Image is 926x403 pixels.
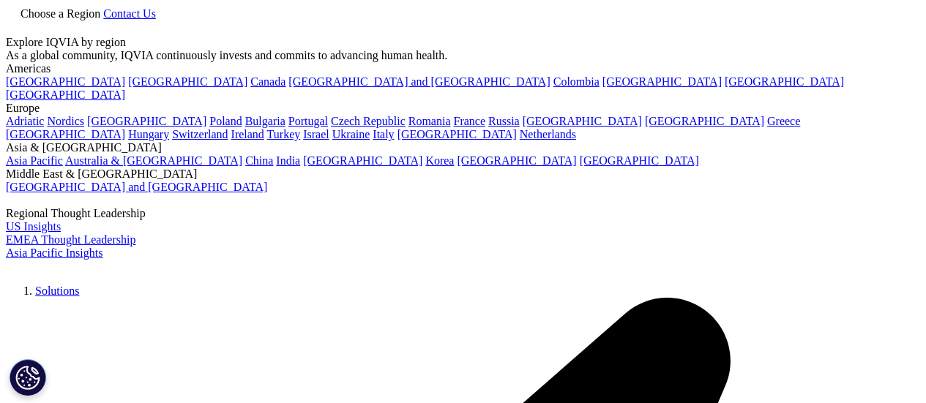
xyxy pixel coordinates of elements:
[172,128,228,140] a: Switzerland
[425,154,454,167] a: Korea
[288,75,550,88] a: [GEOGRAPHIC_DATA] and [GEOGRAPHIC_DATA]
[6,167,920,181] div: Middle East & [GEOGRAPHIC_DATA]
[373,128,394,140] a: Italy
[520,128,576,140] a: Netherlands
[35,285,79,297] a: Solutions
[245,154,273,167] a: China
[767,115,800,127] a: Greece
[128,128,169,140] a: Hungary
[6,115,44,127] a: Adriatic
[408,115,451,127] a: Romania
[303,154,422,167] a: [GEOGRAPHIC_DATA]
[6,220,61,233] a: US Insights
[725,75,844,88] a: [GEOGRAPHIC_DATA]
[128,75,247,88] a: [GEOGRAPHIC_DATA]
[10,359,46,396] button: Cookies Settings
[303,128,329,140] a: Israel
[288,115,328,127] a: Portugal
[103,7,156,20] a: Contact Us
[20,7,100,20] span: Choose a Region
[6,246,102,259] a: Asia Pacific Insights
[332,128,370,140] a: Ukraine
[602,75,722,88] a: [GEOGRAPHIC_DATA]
[231,128,264,140] a: Ireland
[645,115,764,127] a: [GEOGRAPHIC_DATA]
[6,75,125,88] a: [GEOGRAPHIC_DATA]
[209,115,242,127] a: Poland
[6,102,920,115] div: Europe
[6,36,920,49] div: Explore IQVIA by region
[457,154,576,167] a: [GEOGRAPHIC_DATA]
[580,154,699,167] a: [GEOGRAPHIC_DATA]
[454,115,486,127] a: France
[523,115,642,127] a: [GEOGRAPHIC_DATA]
[267,128,301,140] a: Turkey
[6,49,920,62] div: As a global community, IQVIA continuously invests and commits to advancing human health.
[6,128,125,140] a: [GEOGRAPHIC_DATA]
[276,154,300,167] a: India
[6,233,135,246] a: EMEA Thought Leadership
[488,115,520,127] a: Russia
[47,115,84,127] a: Nordics
[245,115,285,127] a: Bulgaria
[65,154,242,167] a: Australia & [GEOGRAPHIC_DATA]
[6,154,63,167] a: Asia Pacific
[6,181,267,193] a: [GEOGRAPHIC_DATA] and [GEOGRAPHIC_DATA]
[6,88,125,101] a: [GEOGRAPHIC_DATA]
[250,75,285,88] a: Canada
[6,141,920,154] div: Asia & [GEOGRAPHIC_DATA]
[6,207,920,220] div: Regional Thought Leadership
[397,128,517,140] a: [GEOGRAPHIC_DATA]
[331,115,406,127] a: Czech Republic
[6,62,920,75] div: Americas
[553,75,600,88] a: Colombia
[87,115,206,127] a: [GEOGRAPHIC_DATA]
